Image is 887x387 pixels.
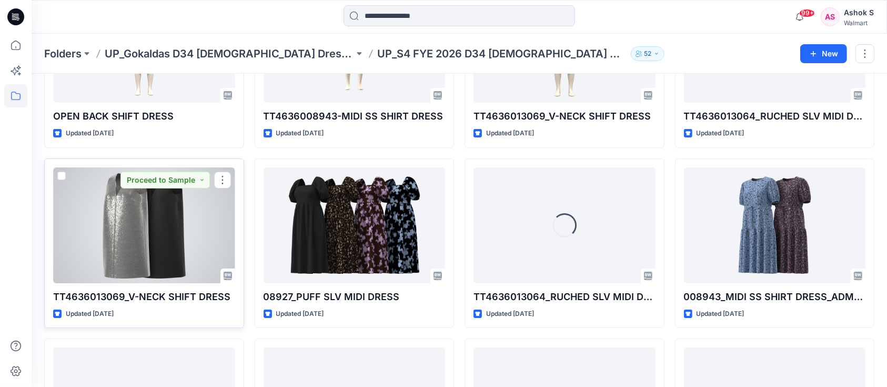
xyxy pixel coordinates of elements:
[473,290,656,304] p: TT4636013064_RUCHED SLV MIDI DRESS-OPTION 2
[264,109,446,124] p: TT4636008943-MIDI SS SHIRT DRESS
[53,167,235,283] a: TT4636013069_V-NECK SHIFT DRESS
[66,309,114,320] p: Updated [DATE]
[684,167,866,283] a: 008943_MIDI SS SHIRT DRESS_ADM OPTION
[844,19,874,27] div: Walmart
[486,309,534,320] p: Updated [DATE]
[53,290,235,304] p: TT4636013069_V-NECK SHIFT DRESS
[799,9,815,17] span: 99+
[684,109,866,124] p: TT4636013064_RUCHED SLV MIDI DRESS-OPTION 2
[105,46,354,61] a: UP_Gokaldas D34 [DEMOGRAPHIC_DATA] Dresses
[44,46,82,61] a: Folders
[631,46,664,61] button: 52
[697,128,744,139] p: Updated [DATE]
[473,109,656,124] p: TT4636013069_V-NECK SHIFT DRESS
[264,167,446,283] a: 08927_PUFF SLV MIDI DRESS
[66,128,114,139] p: Updated [DATE]
[276,309,324,320] p: Updated [DATE]
[377,46,627,61] p: UP_S4 FYE 2026 D34 [DEMOGRAPHIC_DATA] Dresses
[684,290,866,304] p: 008943_MIDI SS SHIRT DRESS_ADM OPTION
[800,44,847,63] button: New
[486,128,534,139] p: Updated [DATE]
[264,290,446,304] p: 08927_PUFF SLV MIDI DRESS
[821,7,840,26] div: AS
[53,109,235,124] p: OPEN BACK SHIFT DRESS
[697,309,744,320] p: Updated [DATE]
[276,128,324,139] p: Updated [DATE]
[644,48,651,59] p: 52
[844,6,874,19] div: Ashok S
